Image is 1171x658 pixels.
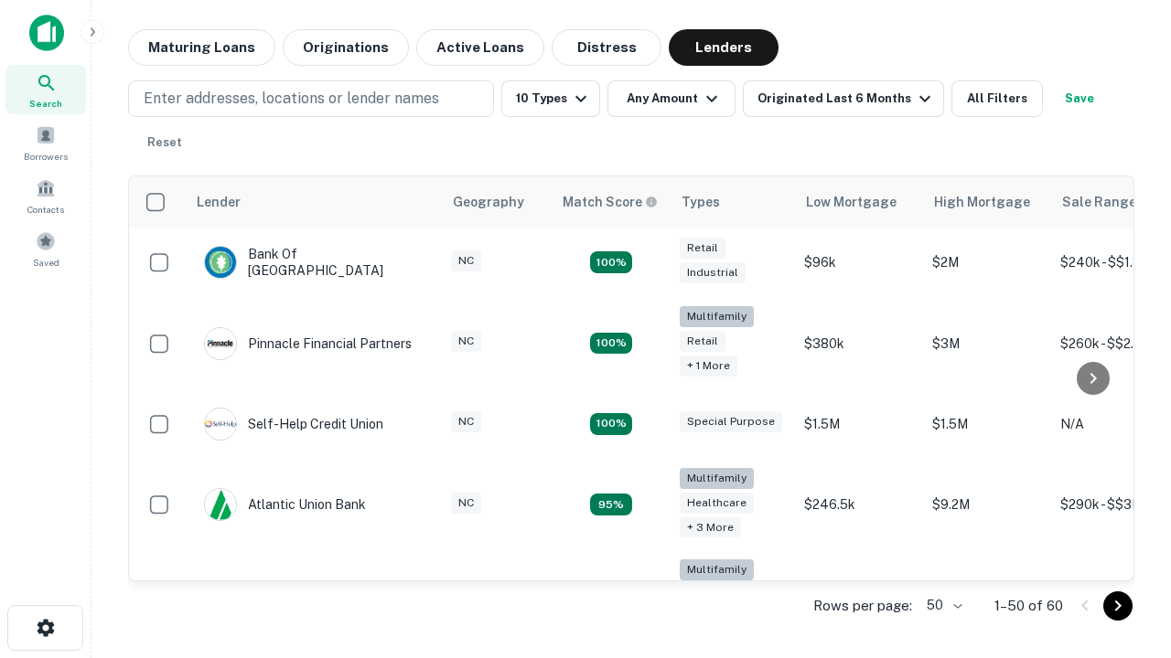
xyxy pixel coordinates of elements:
td: $9.2M [923,459,1051,551]
div: Retail [680,331,725,352]
div: Matching Properties: 17, hasApolloMatch: undefined [590,333,632,355]
div: Matching Properties: 15, hasApolloMatch: undefined [590,251,632,273]
div: The Fidelity Bank [204,580,352,613]
button: Maturing Loans [128,29,275,66]
button: Save your search to get updates of matches that match your search criteria. [1050,80,1109,117]
div: Matching Properties: 9, hasApolloMatch: undefined [590,493,632,515]
span: Saved [33,255,59,270]
td: $3.2M [923,550,1051,642]
th: Lender [186,176,442,228]
td: $2M [923,228,1051,297]
div: Types [682,191,720,213]
a: Contacts [5,171,86,220]
th: Capitalize uses an advanced AI algorithm to match your search with the best lender. The match sco... [552,176,671,228]
p: Enter addresses, locations or lender names [144,88,439,110]
div: Bank Of [GEOGRAPHIC_DATA] [204,246,424,279]
div: Matching Properties: 11, hasApolloMatch: undefined [590,413,632,435]
div: Low Mortgage [806,191,897,213]
button: Lenders [669,29,779,66]
button: Distress [552,29,661,66]
div: NC [451,411,481,432]
div: Atlantic Union Bank [204,488,366,521]
span: Contacts [27,202,64,217]
button: Any Amount [607,80,736,117]
button: Originated Last 6 Months [743,80,944,117]
td: $3M [923,297,1051,389]
td: $246.5k [795,459,923,551]
button: Reset [135,124,194,161]
a: Borrowers [5,118,86,167]
div: Retail [680,238,725,259]
div: High Mortgage [934,191,1030,213]
button: Go to next page [1103,591,1133,621]
img: picture [205,409,236,440]
div: Healthcare [680,493,754,514]
div: Multifamily [680,559,754,580]
div: NC [451,493,481,514]
span: Search [29,96,62,111]
th: High Mortgage [923,176,1051,228]
div: Multifamily [680,306,754,327]
th: Types [671,176,795,228]
div: Pinnacle Financial Partners [204,327,412,360]
div: 50 [919,592,965,619]
td: $1.5M [923,389,1051,459]
td: $1.5M [795,389,923,459]
a: Saved [5,224,86,273]
div: + 1 more [680,356,737,377]
img: picture [205,328,236,359]
div: NC [451,331,481,352]
div: Sale Range [1062,191,1136,213]
div: Geography [453,191,524,213]
div: Multifamily [680,468,754,489]
p: 1–50 of 60 [994,595,1063,617]
img: capitalize-icon.png [29,15,64,51]
td: $246k [795,550,923,642]
div: Self-help Credit Union [204,408,383,440]
button: Enter addresses, locations or lender names [128,80,494,117]
a: Search [5,65,86,114]
td: $380k [795,297,923,389]
iframe: Chat Widget [1080,512,1171,600]
span: Borrowers [24,149,68,164]
p: Rows per page: [813,595,912,617]
div: Lender [197,191,241,213]
h6: Match Score [563,192,654,212]
button: Active Loans [416,29,544,66]
div: Special Purpose [680,411,782,432]
div: Capitalize uses an advanced AI algorithm to match your search with the best lender. The match sco... [563,192,658,212]
button: All Filters [951,80,1043,117]
th: Low Mortgage [795,176,923,228]
img: picture [205,489,236,520]
div: + 3 more [680,517,741,538]
button: Originations [283,29,409,66]
div: Originated Last 6 Months [757,88,936,110]
button: 10 Types [501,80,600,117]
div: Industrial [680,262,746,283]
div: NC [451,250,481,271]
img: picture [205,247,236,278]
th: Geography [442,176,552,228]
td: $96k [795,228,923,297]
